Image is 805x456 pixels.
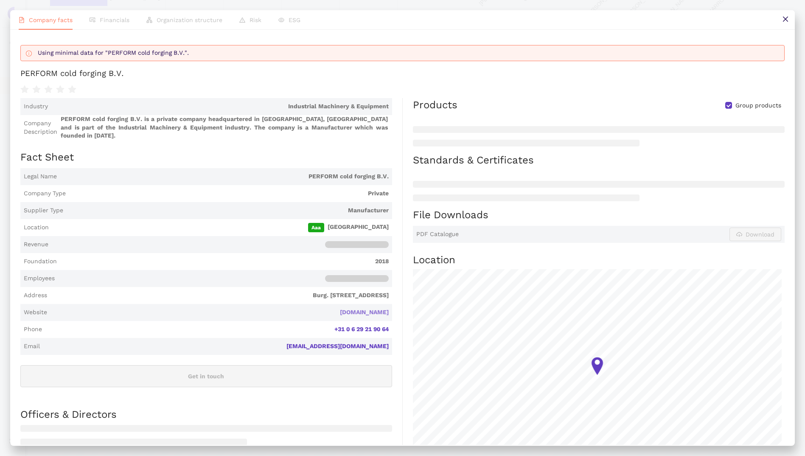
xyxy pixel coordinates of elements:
span: close [782,16,789,23]
span: Supplier Type [24,206,63,215]
h2: File Downloads [413,208,785,222]
span: PERFORM cold forging B.V. is a private company headquartered in [GEOGRAPHIC_DATA], [GEOGRAPHIC_DA... [61,115,389,140]
span: Email [24,342,40,351]
h2: Location [413,253,785,267]
span: Group products [732,101,785,110]
span: Company Description [24,119,57,136]
button: close [776,10,795,29]
span: Phone [24,325,42,334]
span: Company facts [29,17,73,23]
span: Risk [250,17,261,23]
span: Legal Name [24,172,57,181]
div: PERFORM cold forging B.V. [20,68,124,79]
span: Burg. [STREET_ADDRESS] [50,291,389,300]
span: star [32,85,41,94]
span: Location [24,223,49,232]
h2: Officers & Directors [20,408,392,422]
span: star [20,85,29,94]
span: apartment [146,17,152,23]
span: Financials [100,17,129,23]
span: fund-view [90,17,95,23]
span: Website [24,308,47,317]
span: Industrial Machinery & Equipment [51,102,389,111]
span: eye [278,17,284,23]
span: Company Type [24,189,66,198]
span: Private [69,189,389,198]
span: Address [24,291,47,300]
div: Products [413,98,457,113]
span: Revenue [24,240,48,249]
span: star [44,85,53,94]
span: warning [239,17,245,23]
span: ESG [289,17,300,23]
span: star [68,85,76,94]
span: info-circle [26,51,32,56]
h2: Fact Sheet [20,150,392,165]
span: [GEOGRAPHIC_DATA] [52,223,389,232]
span: PERFORM cold forging B.V. [60,172,389,181]
span: 2018 [60,257,389,266]
span: star [56,85,65,94]
span: PDF Catalogue [416,230,459,239]
span: Foundation [24,257,57,266]
span: Employees [24,274,55,283]
span: Manufacturer [67,206,389,215]
span: Aaa [308,223,324,232]
span: Organization structure [157,17,222,23]
div: Using minimal data for "PERFORM cold forging B.V.". [38,49,781,57]
span: Industry [24,102,48,111]
h2: Standards & Certificates [413,153,785,168]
